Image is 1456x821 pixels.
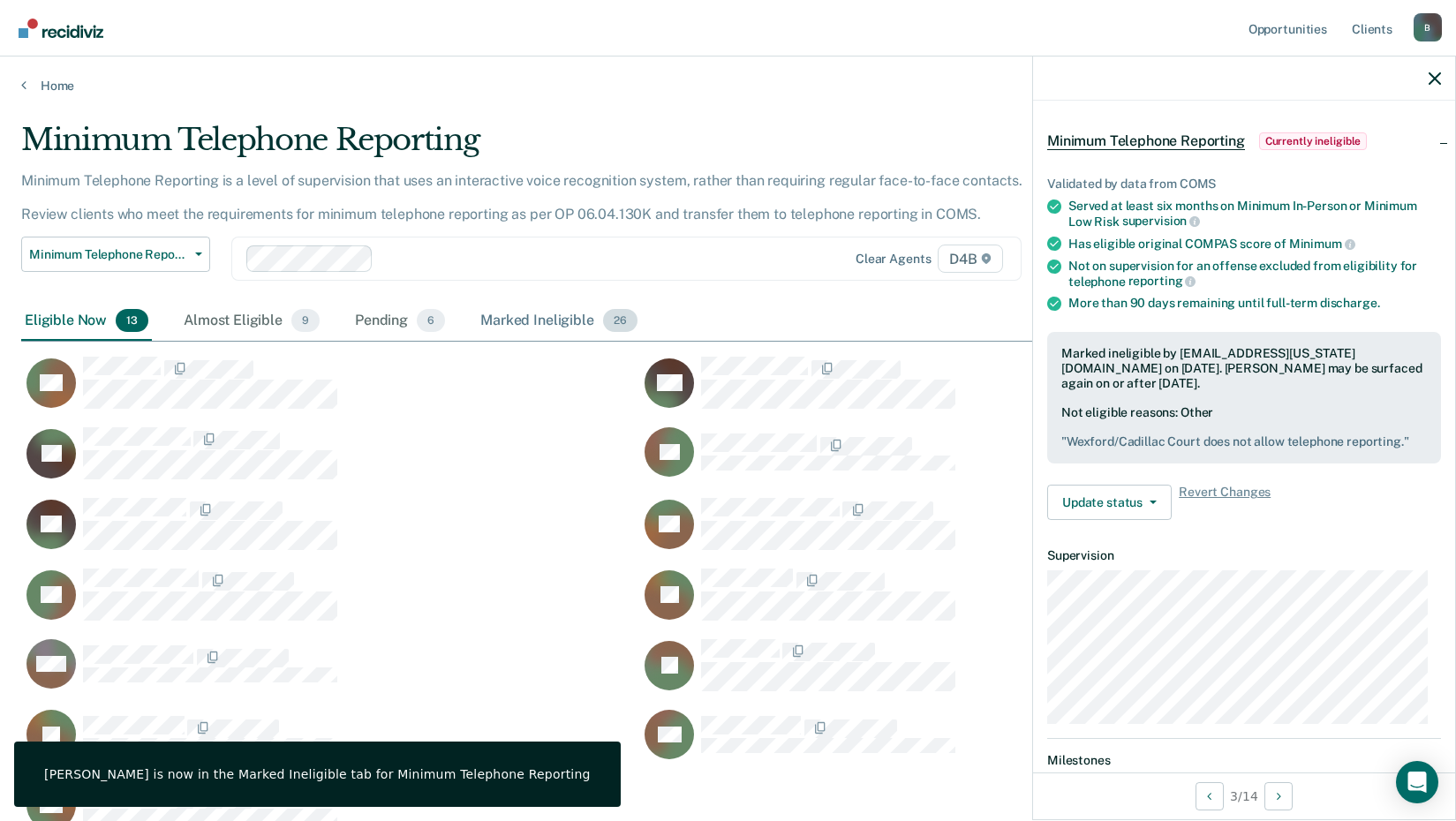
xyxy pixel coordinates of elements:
div: Minimum Telephone Reporting [21,122,1113,172]
span: supervision [1122,214,1200,228]
div: Eligible Now [21,302,152,341]
div: Marked ineligible by [EMAIL_ADDRESS][US_STATE][DOMAIN_NAME] on [DATE]. [PERSON_NAME] may be surfa... [1061,346,1427,390]
div: Has eligible original COMPAS score of [1068,236,1441,252]
span: Minimum [1289,237,1355,251]
dt: Supervision [1047,548,1441,563]
span: Minimum Telephone Reporting [1047,132,1245,150]
button: Previous Opportunity [1196,782,1224,810]
div: Served at least six months on Minimum In-Person or Minimum Low Risk [1068,199,1441,229]
div: CaseloadOpportunityCell-0816509 [639,356,1257,426]
div: CaseloadOpportunityCell-0805532 [21,497,639,568]
span: Minimum Telephone Reporting [29,247,188,262]
span: 13 [116,309,148,332]
div: Clear agents [856,252,931,267]
div: CaseloadOpportunityCell-0807749 [21,568,639,638]
span: Currently ineligible [1259,132,1368,150]
div: [PERSON_NAME] is now in the Marked Ineligible tab for Minimum Telephone Reporting [44,766,591,782]
div: CaseloadOpportunityCell-0226558 [639,638,1257,709]
div: Not eligible reasons: Other [1061,405,1427,449]
span: 9 [291,309,320,332]
button: Update status [1047,485,1172,520]
div: 3 / 14 [1033,772,1455,819]
div: CaseloadOpportunityCell-0806987 [639,426,1257,497]
button: Next Opportunity [1264,782,1293,810]
div: CaseloadOpportunityCell-0827309 [21,709,639,780]
div: CaseloadOpportunityCell-0825532 [639,709,1257,780]
span: D4B [938,245,1002,273]
div: CaseloadOpportunityCell-0736203 [639,497,1257,568]
button: Profile dropdown button [1414,13,1442,41]
div: CaseloadOpportunityCell-0818715 [21,426,639,497]
a: Home [21,78,1435,94]
img: Recidiviz [19,19,103,38]
span: reporting [1128,274,1196,288]
div: Almost Eligible [180,302,323,341]
p: Minimum Telephone Reporting is a level of supervision that uses an interactive voice recognition ... [21,172,1022,222]
div: Minimum Telephone ReportingCurrently ineligible [1033,113,1455,169]
span: discharge. [1320,296,1380,310]
span: Revert Changes [1179,485,1271,520]
div: Pending [351,302,449,341]
pre: " Wexford/Cadillac Court does not allow telephone reporting. " [1061,434,1427,449]
div: More than 90 days remaining until full-term [1068,296,1441,311]
div: CaseloadOpportunityCell-0788918 [21,356,639,426]
span: 6 [417,309,445,332]
div: Open Intercom Messenger [1396,761,1438,803]
div: B [1414,13,1442,41]
div: CaseloadOpportunityCell-0619052 [639,568,1257,638]
div: CaseloadOpportunityCell-0828902 [21,638,639,709]
div: Marked Ineligible [477,302,640,341]
dt: Milestones [1047,753,1441,768]
span: 26 [603,309,637,332]
div: Validated by data from COMS [1047,177,1441,192]
div: Not on supervision for an offense excluded from eligibility for telephone [1068,259,1441,289]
